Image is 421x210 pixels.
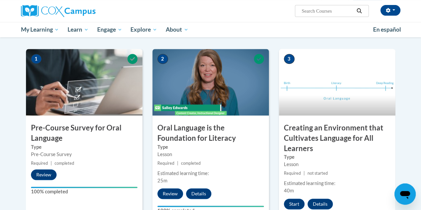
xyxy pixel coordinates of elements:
a: Learn [63,22,93,37]
span: Required [157,161,174,166]
label: 100% completed [31,188,137,195]
span: not started [308,171,328,176]
span: Required [31,161,48,166]
span: Learn [68,26,89,34]
span: 3 [284,54,295,64]
h3: Oral Language is the Foundation for Literacy [152,123,269,143]
input: Search Courses [301,7,354,15]
a: Cox Campus [21,5,141,17]
span: | [51,161,52,166]
span: | [177,161,178,166]
h3: Pre-Course Survey for Oral Language [26,123,142,143]
img: Course Image [26,49,142,115]
button: Review [157,188,183,199]
span: completed [181,161,201,166]
a: Explore [126,22,161,37]
a: My Learning [17,22,64,37]
h3: Creating an Environment that Cultivates Language for All Learners [279,123,395,153]
span: completed [55,161,74,166]
a: About [161,22,193,37]
label: Type [284,153,390,161]
button: Search [354,7,364,15]
button: Details [308,199,333,209]
span: Explore [130,26,157,34]
div: Lesson [284,161,390,168]
span: About [166,26,188,34]
span: | [304,171,305,176]
span: 40m [284,188,294,193]
div: Pre-Course Survey [31,151,137,158]
span: En español [373,26,401,33]
img: Course Image [279,49,395,115]
button: Start [284,199,305,209]
img: Course Image [152,49,269,115]
img: Cox Campus [21,5,96,17]
span: Required [284,171,301,176]
div: Estimated learning time: [284,180,390,187]
button: Account Settings [380,5,400,16]
a: En español [369,23,405,37]
span: Engage [97,26,122,34]
div: Your progress [157,206,264,207]
label: Type [157,143,264,151]
span: My Learning [21,26,59,34]
div: Estimated learning time: [157,170,264,177]
a: Engage [93,22,126,37]
div: Lesson [157,151,264,158]
button: Details [186,188,211,199]
div: Main menu [16,22,405,37]
label: Type [31,143,137,151]
iframe: Button to launch messaging window [394,183,416,205]
span: 1 [31,54,42,64]
span: 25m [157,178,167,183]
div: Your progress [31,187,137,188]
button: Review [31,169,57,180]
span: 2 [157,54,168,64]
